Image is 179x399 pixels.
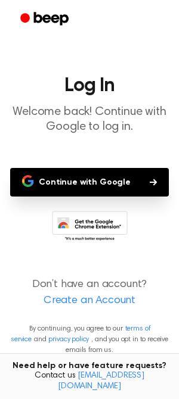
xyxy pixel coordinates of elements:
[10,323,169,356] p: By continuing, you agree to our and , and you opt in to receive emails from us.
[10,105,169,135] p: Welcome back! Continue with Google to log in.
[7,371,172,392] span: Contact us
[10,76,169,95] h1: Log In
[58,372,144,391] a: [EMAIL_ADDRESS][DOMAIN_NAME]
[12,293,167,309] a: Create an Account
[10,277,169,309] p: Don’t have an account?
[12,8,79,31] a: Beep
[48,336,89,343] a: privacy policy
[10,168,169,197] button: Continue with Google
